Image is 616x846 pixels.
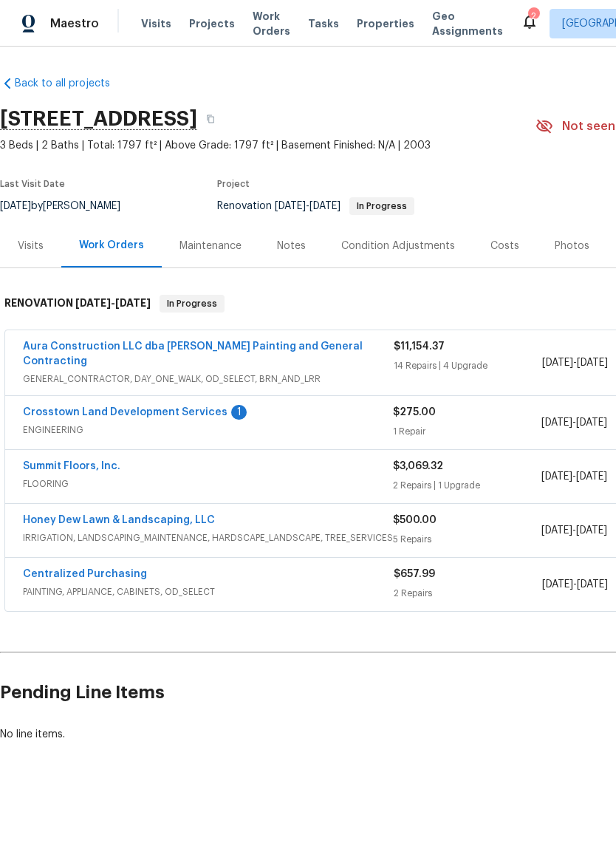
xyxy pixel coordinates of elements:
[141,16,171,31] span: Visits
[23,584,394,599] span: PAINTING, APPLIANCE, CABINETS, OD_SELECT
[542,577,608,592] span: -
[23,515,215,525] a: Honey Dew Lawn & Landscaping, LLC
[393,407,436,417] span: $275.00
[23,407,227,417] a: Crosstown Land Development Services
[393,461,443,471] span: $3,069.32
[75,298,111,308] span: [DATE]
[542,355,608,370] span: -
[394,569,435,579] span: $657.99
[394,586,542,601] div: 2 Repairs
[542,579,573,590] span: [DATE]
[393,532,541,547] div: 5 Repairs
[231,405,247,420] div: 1
[23,477,393,491] span: FLOORING
[23,423,393,437] span: ENGINEERING
[309,201,340,211] span: [DATE]
[79,238,144,253] div: Work Orders
[253,9,290,38] span: Work Orders
[179,239,242,253] div: Maintenance
[277,239,306,253] div: Notes
[18,239,44,253] div: Visits
[393,478,541,493] div: 2 Repairs | 1 Upgrade
[393,515,437,525] span: $500.00
[541,523,607,538] span: -
[541,471,572,482] span: [DATE]
[23,569,147,579] a: Centralized Purchasing
[197,106,224,132] button: Copy Address
[189,16,235,31] span: Projects
[217,180,250,188] span: Project
[541,417,572,428] span: [DATE]
[217,201,414,211] span: Renovation
[555,239,589,253] div: Photos
[341,239,455,253] div: Condition Adjustments
[275,201,340,211] span: -
[432,9,503,38] span: Geo Assignments
[577,579,608,590] span: [DATE]
[351,202,413,211] span: In Progress
[4,295,151,313] h6: RENOVATION
[115,298,151,308] span: [DATE]
[576,417,607,428] span: [DATE]
[357,16,414,31] span: Properties
[50,16,99,31] span: Maestro
[394,341,445,352] span: $11,154.37
[542,358,573,368] span: [DATE]
[541,415,607,430] span: -
[576,471,607,482] span: [DATE]
[393,424,541,439] div: 1 Repair
[541,469,607,484] span: -
[528,9,538,24] div: 2
[394,358,542,373] div: 14 Repairs | 4 Upgrade
[23,372,394,386] span: GENERAL_CONTRACTOR, DAY_ONE_WALK, OD_SELECT, BRN_AND_LRR
[541,525,572,536] span: [DATE]
[490,239,519,253] div: Costs
[308,18,339,29] span: Tasks
[23,461,120,471] a: Summit Floors, Inc.
[275,201,306,211] span: [DATE]
[577,358,608,368] span: [DATE]
[23,531,393,545] span: IRRIGATION, LANDSCAPING_MAINTENANCE, HARDSCAPE_LANDSCAPE, TREE_SERVICES
[75,298,151,308] span: -
[23,341,363,366] a: Aura Construction LLC dba [PERSON_NAME] Painting and General Contracting
[161,296,223,311] span: In Progress
[576,525,607,536] span: [DATE]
